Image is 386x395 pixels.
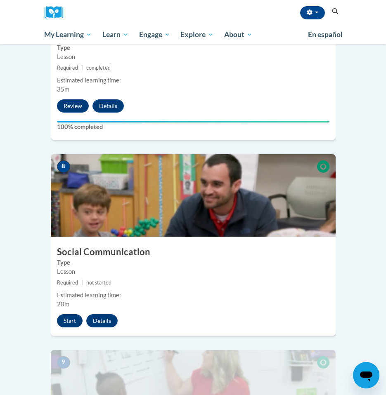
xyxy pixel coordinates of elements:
[92,99,124,113] button: Details
[175,25,219,44] a: Explore
[86,65,111,71] span: completed
[303,26,348,43] a: En español
[57,291,329,300] div: Estimated learning time:
[45,6,69,19] img: Logo brand
[57,99,89,113] button: Review
[57,267,329,276] div: Lesson
[57,258,329,267] label: Type
[57,121,329,122] div: Your progress
[57,122,329,132] label: 100% completed
[139,30,170,40] span: Engage
[353,362,379,388] iframe: Button to launch messaging window
[329,7,341,16] button: Search
[57,76,329,85] div: Estimated learning time:
[45,6,69,19] a: Cox Campus
[86,314,118,327] button: Details
[57,65,78,71] span: Required
[57,301,69,308] span: 20m
[57,86,69,93] span: 35m
[81,65,83,71] span: |
[219,25,258,44] a: About
[51,154,336,237] img: Course Image
[224,30,252,40] span: About
[38,25,348,44] div: Main menu
[57,356,70,369] span: 9
[51,246,336,259] h3: Social Communication
[97,25,134,44] a: Learn
[57,314,83,327] button: Start
[57,43,329,52] label: Type
[57,52,329,61] div: Lesson
[134,25,175,44] a: Engage
[86,280,111,286] span: not started
[102,30,128,40] span: Learn
[57,280,78,286] span: Required
[180,30,213,40] span: Explore
[44,30,92,40] span: My Learning
[300,6,325,19] button: Account Settings
[81,280,83,286] span: |
[57,160,70,173] span: 8
[308,30,343,39] span: En español
[39,25,97,44] a: My Learning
